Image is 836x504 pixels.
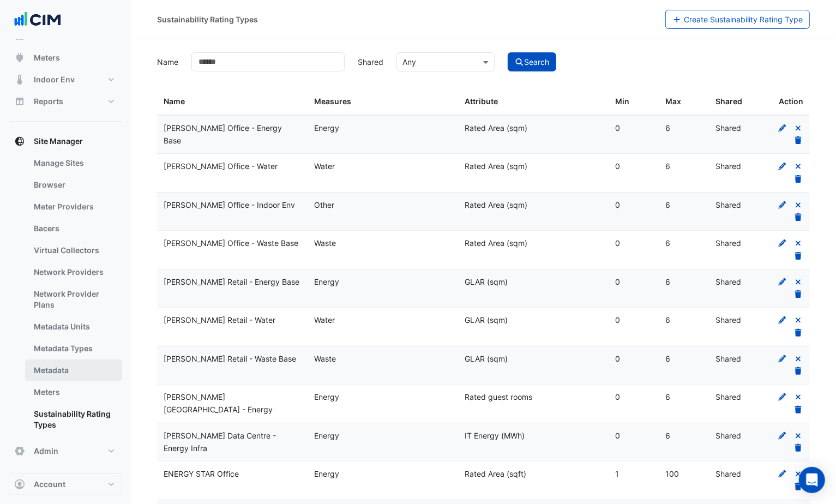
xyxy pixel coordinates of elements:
[716,237,753,250] div: Shared
[14,446,25,457] app-icon: Admin
[25,316,122,338] a: Metadata Units
[164,160,301,173] div: [PERSON_NAME] Office - Water
[616,276,653,289] div: 0
[793,431,803,440] a: Unshare
[716,97,743,106] span: Shared
[793,200,803,209] a: Unshare
[465,160,602,173] div: Rated Area (sqm)
[14,52,25,63] app-icon: Meters
[616,314,653,327] div: 0
[25,196,122,218] a: Meter Providers
[666,97,682,106] span: Max
[616,122,653,135] div: 0
[164,353,301,365] div: [PERSON_NAME] Retail - Waste Base
[34,74,75,85] span: Indoor Env
[665,10,810,29] button: Create Sustainability Rating Type
[465,391,602,404] div: Rated guest rooms
[314,314,452,327] div: Water
[716,353,753,365] div: Shared
[716,468,753,481] div: Shared
[9,473,122,495] button: Account
[314,430,452,442] div: Energy
[14,136,25,147] app-icon: Site Manager
[666,468,703,481] div: 100
[314,353,452,365] div: Waste
[793,161,803,171] a: Unshare
[25,218,122,239] a: Bacers
[14,74,25,85] app-icon: Indoor Env
[465,237,602,250] div: Rated Area (sqm)
[9,69,122,91] button: Indoor Env
[716,430,753,442] div: Shared
[616,160,653,173] div: 0
[9,152,122,440] div: Site Manager
[164,97,185,106] span: Name
[616,353,653,365] div: 0
[25,338,122,359] a: Metadata Types
[314,160,452,173] div: Water
[666,160,703,173] div: 6
[684,15,803,24] span: Create Sustainability Rating Type
[508,52,557,71] button: Search
[779,95,803,108] span: Action
[793,315,803,325] a: Unshare
[793,136,803,145] a: Delete
[616,468,653,481] div: 1
[13,9,62,31] img: Company Logo
[793,482,803,491] a: Delete
[9,91,122,112] button: Reports
[465,97,498,106] span: Attribute
[616,199,653,212] div: 0
[793,328,803,337] a: Delete
[9,440,122,462] button: Admin
[25,381,122,403] a: Meters
[314,97,351,106] span: Measures
[666,314,703,327] div: 6
[666,276,703,289] div: 6
[314,468,452,481] div: Energy
[164,199,301,212] div: [PERSON_NAME] Office - Indoor Env
[9,47,122,69] button: Meters
[9,130,122,152] button: Site Manager
[793,277,803,286] a: Unshare
[793,123,803,133] a: Unshare
[34,479,65,490] span: Account
[34,136,83,147] span: Site Manager
[164,430,301,455] div: [PERSON_NAME] Data Centre - Energy Infra
[351,52,390,71] label: Shared
[314,199,452,212] div: Other
[793,405,803,414] a: Delete
[616,391,653,404] div: 0
[151,52,185,71] label: Name
[616,237,653,250] div: 0
[314,122,452,135] div: Energy
[793,392,803,401] a: Unshare
[716,314,753,327] div: Shared
[314,391,452,404] div: Energy
[793,367,803,376] a: Delete
[164,468,301,481] div: ENERGY STAR Office
[666,391,703,404] div: 6
[716,199,753,212] div: Shared
[25,239,122,261] a: Virtual Collectors
[716,391,753,404] div: Shared
[666,122,703,135] div: 6
[666,430,703,442] div: 6
[25,359,122,381] a: Metadata
[793,238,803,248] a: Unshare
[164,122,301,147] div: [PERSON_NAME] Office - Energy Base
[793,354,803,363] a: Unshare
[25,174,122,196] a: Browser
[25,283,122,316] a: Network Provider Plans
[666,237,703,250] div: 6
[616,97,630,106] span: Min
[314,237,452,250] div: Waste
[465,314,602,327] div: GLAR (sqm)
[666,353,703,365] div: 6
[465,122,602,135] div: Rated Area (sqm)
[34,446,58,457] span: Admin
[793,443,803,453] a: Delete
[314,276,452,289] div: Energy
[164,314,301,327] div: [PERSON_NAME] Retail - Water
[34,52,60,63] span: Meters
